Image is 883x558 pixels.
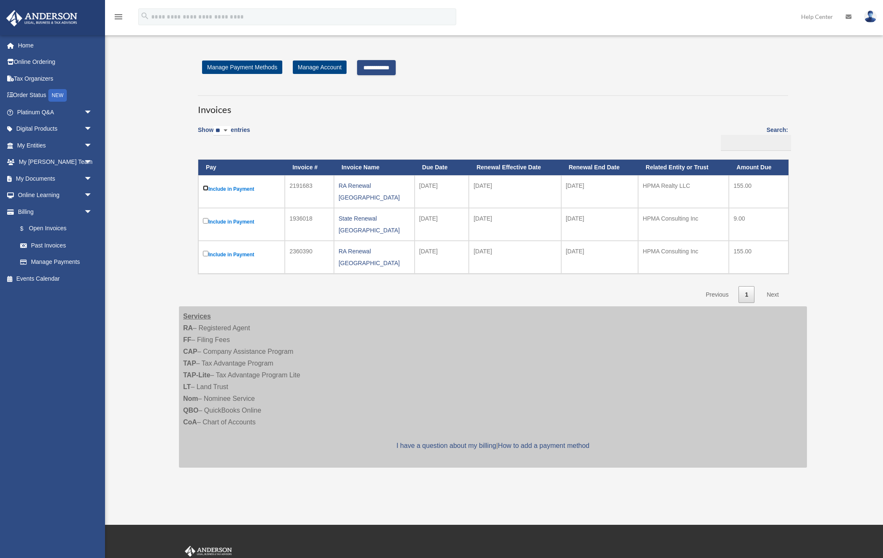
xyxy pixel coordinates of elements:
th: Pay: activate to sort column descending [198,160,285,175]
td: 9.00 [729,208,788,241]
td: [DATE] [561,175,638,208]
label: Include in Payment [203,184,280,194]
div: State Renewal [GEOGRAPHIC_DATA] [339,213,410,236]
img: Anderson Advisors Platinum Portal [4,10,80,26]
a: Digital Productsarrow_drop_down [6,121,105,137]
img: User Pic [864,11,877,23]
span: arrow_drop_down [84,121,101,138]
span: arrow_drop_down [84,187,101,204]
strong: CAP [183,348,197,355]
th: Due Date: activate to sort column ascending [415,160,469,175]
td: [DATE] [561,241,638,274]
span: arrow_drop_down [84,137,101,154]
input: Include in Payment [203,218,208,224]
a: My [PERSON_NAME] Teamarrow_drop_down [6,154,105,171]
td: [DATE] [469,208,561,241]
td: HPMA Consulting Inc [638,241,729,274]
a: Order StatusNEW [6,87,105,104]
td: [DATE] [415,208,469,241]
th: Renewal Effective Date: activate to sort column ascending [469,160,561,175]
a: Home [6,37,105,54]
a: 1 [738,286,754,303]
div: RA Renewal [GEOGRAPHIC_DATA] [339,180,410,203]
strong: QBO [183,407,198,414]
a: Billingarrow_drop_down [6,203,101,220]
h3: Invoices [198,95,788,116]
td: [DATE] [415,175,469,208]
div: NEW [48,89,67,102]
a: menu [113,15,124,22]
a: My Entitiesarrow_drop_down [6,137,105,154]
td: [DATE] [561,208,638,241]
span: arrow_drop_down [84,154,101,171]
strong: TAP [183,360,196,367]
th: Related Entity or Trust: activate to sort column ascending [638,160,729,175]
span: $ [25,224,29,234]
strong: Nom [183,395,198,402]
strong: CoA [183,418,197,426]
td: 2360390 [285,241,334,274]
a: Past Invoices [12,237,101,254]
a: Events Calendar [6,270,105,287]
a: $Open Invoices [12,220,97,237]
label: Include in Payment [203,249,280,260]
td: 155.00 [729,241,788,274]
strong: Services [183,313,211,320]
div: – Registered Agent – Filing Fees – Company Assistance Program – Tax Advantage Program – Tax Advan... [179,306,807,468]
td: [DATE] [469,175,561,208]
th: Renewal End Date: activate to sort column ascending [561,160,638,175]
td: HPMA Consulting Inc [638,208,729,241]
span: arrow_drop_down [84,170,101,187]
div: RA Renewal [GEOGRAPHIC_DATA] [339,245,410,269]
td: [DATE] [469,241,561,274]
strong: RA [183,324,193,332]
a: My Documentsarrow_drop_down [6,170,105,187]
input: Include in Payment [203,185,208,191]
label: Include in Payment [203,216,280,227]
img: Anderson Advisors Platinum Portal [183,546,234,557]
td: 2191683 [285,175,334,208]
input: Search: [721,135,791,151]
td: HPMA Realty LLC [638,175,729,208]
a: Previous [699,286,735,303]
th: Invoice Name: activate to sort column ascending [334,160,415,175]
a: Tax Organizers [6,70,105,87]
strong: TAP-Lite [183,371,210,379]
label: Show entries [198,125,250,144]
i: menu [113,12,124,22]
strong: LT [183,383,191,390]
td: [DATE] [415,241,469,274]
input: Include in Payment [203,251,208,256]
th: Amount Due: activate to sort column ascending [729,160,788,175]
i: search [140,11,150,21]
th: Invoice #: activate to sort column ascending [285,160,334,175]
td: 155.00 [729,175,788,208]
a: I have a question about my billing [397,442,496,449]
a: Next [760,286,785,303]
label: Search: [718,125,788,151]
td: 1936018 [285,208,334,241]
a: Manage Payments [12,254,101,271]
a: Platinum Q&Aarrow_drop_down [6,104,105,121]
p: | [183,440,803,452]
a: Online Ordering [6,54,105,71]
a: Manage Payment Methods [202,61,282,74]
a: Online Learningarrow_drop_down [6,187,105,204]
select: Showentries [213,126,231,136]
strong: FF [183,336,192,343]
a: How to add a payment method [498,442,589,449]
span: arrow_drop_down [84,203,101,221]
span: arrow_drop_down [84,104,101,121]
a: Manage Account [293,61,347,74]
